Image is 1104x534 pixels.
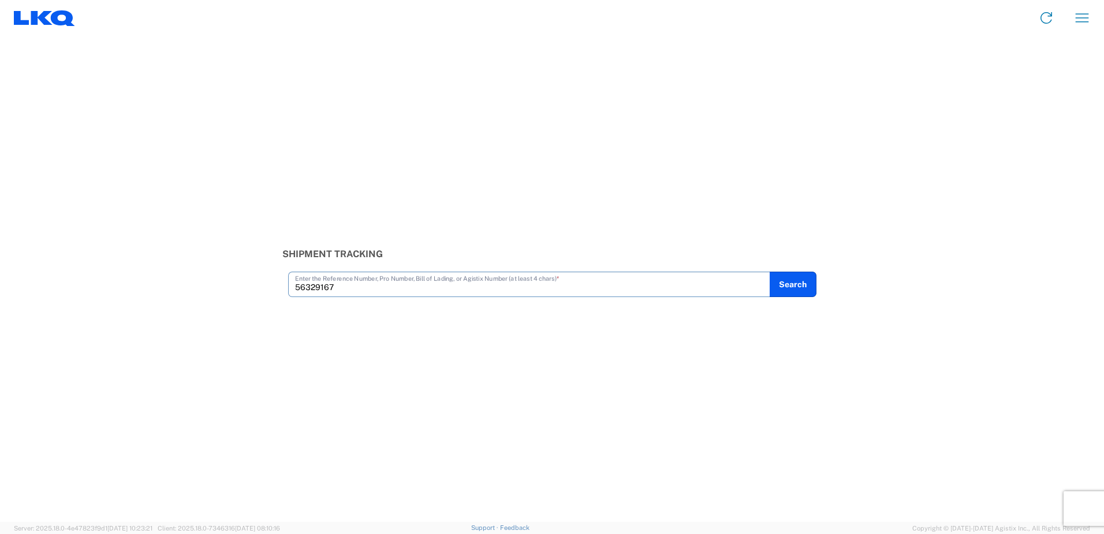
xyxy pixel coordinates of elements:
[14,525,152,532] span: Server: 2025.18.0-4e47823f9d1
[471,524,500,531] a: Support
[158,525,280,532] span: Client: 2025.18.0-7346316
[770,272,816,297] button: Search
[282,249,822,259] h3: Shipment Tracking
[912,523,1090,533] span: Copyright © [DATE]-[DATE] Agistix Inc., All Rights Reserved
[500,524,529,531] a: Feedback
[107,525,152,532] span: [DATE] 10:23:21
[235,525,280,532] span: [DATE] 08:10:16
